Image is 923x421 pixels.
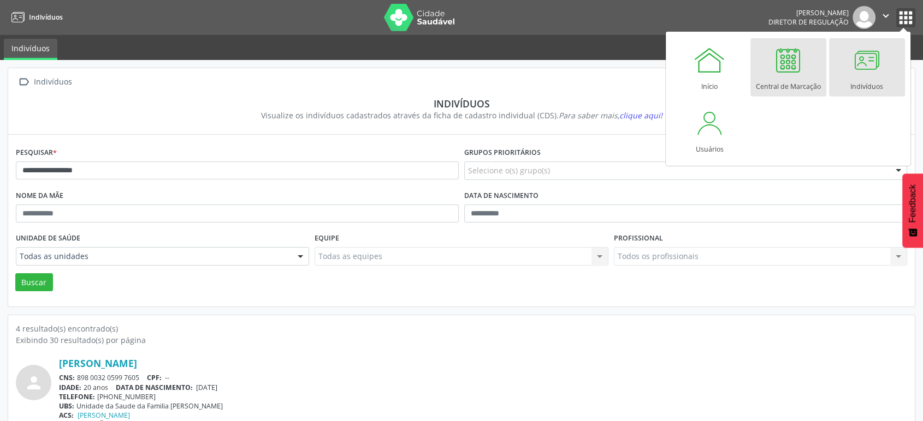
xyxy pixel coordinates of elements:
div: Indivíduos [32,74,74,90]
span: Selecione o(s) grupo(s) [468,165,550,176]
a:  Indivíduos [16,74,74,90]
label: Pesquisar [16,145,57,161]
span: ACS: [59,411,74,420]
a: Usuários [672,101,748,159]
span: DATA DE NASCIMENTO: [116,383,193,392]
div: 20 anos [59,383,907,392]
button: Buscar [15,273,53,292]
div: 4 resultado(s) encontrado(s) [16,323,907,334]
label: Data de nascimento [464,188,539,205]
div: Exibindo 30 resultado(s) por página [16,334,907,346]
span: CPF: [147,373,162,382]
label: Nome da mãe [16,188,63,205]
a: [PERSON_NAME] [78,411,130,420]
div: Visualize os indivíduos cadastrados através da ficha de cadastro individual (CDS). [23,110,900,121]
span: Diretor de regulação [768,17,849,27]
span: UBS: [59,401,74,411]
i:  [16,74,32,90]
a: Indivíduos [8,8,63,26]
i:  [880,10,892,22]
span: CNS: [59,373,75,382]
a: [PERSON_NAME] [59,357,137,369]
span: Feedback [908,184,918,222]
label: Equipe [315,230,339,247]
a: Central de Marcação [750,38,826,97]
div: [PERSON_NAME] [768,8,849,17]
span: -- [165,373,169,382]
button: apps [896,8,915,27]
span: Todas as unidades [20,251,287,262]
label: Unidade de saúde [16,230,80,247]
button:  [875,6,896,29]
label: Profissional [614,230,663,247]
span: IDADE: [59,383,81,392]
img: img [853,6,875,29]
span: clique aqui! [619,110,662,121]
div: [PHONE_NUMBER] [59,392,907,401]
div: 898 0032 0599 7605 [59,373,907,382]
span: TELEFONE: [59,392,95,401]
span: [DATE] [196,383,217,392]
i: Para saber mais, [559,110,662,121]
a: Indivíduos [829,38,905,97]
div: Indivíduos [23,98,900,110]
a: Indivíduos [4,39,57,60]
a: Início [672,38,748,97]
div: Unidade da Saude da Familia [PERSON_NAME] [59,401,907,411]
span: Indivíduos [29,13,63,22]
label: Grupos prioritários [464,145,541,161]
button: Feedback - Mostrar pesquisa [902,173,923,248]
